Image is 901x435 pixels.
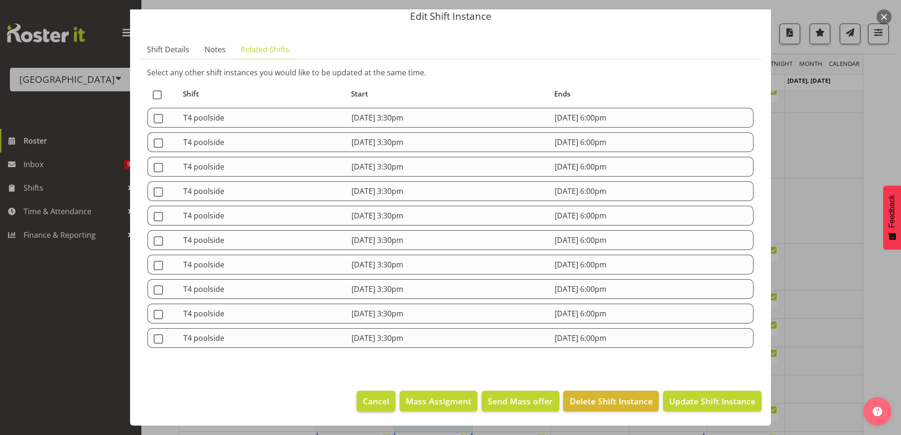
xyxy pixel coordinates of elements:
button: Delete Shift Instance [563,391,658,411]
p: Edit Shift Instance [139,11,762,21]
button: Feedback - Show survey [883,185,901,250]
span: Shift Details [147,44,189,55]
td: [DATE] 3:30pm [346,328,549,348]
td: [DATE] 6:00pm [549,304,754,323]
span: Notes [205,44,226,55]
span: Feedback [888,195,896,228]
td: T4 poolside [178,181,346,201]
button: Send Mass offer [482,391,559,411]
td: [DATE] 3:30pm [346,132,549,152]
td: T4 poolside [178,132,346,152]
span: Send Mass offer [488,395,553,407]
span: Cancel [363,395,389,407]
td: [DATE] 6:00pm [549,230,754,250]
td: [DATE] 3:30pm [346,255,549,274]
td: [DATE] 3:30pm [346,181,549,201]
span: Start [351,89,368,99]
td: T4 poolside [178,230,346,250]
td: T4 poolside [178,206,346,226]
p: Select any other shift instances you would like to be updated at the same time. [147,67,754,78]
td: T4 poolside [178,279,346,299]
button: Cancel [357,391,395,411]
td: [DATE] 3:30pm [346,304,549,323]
td: [DATE] 6:00pm [549,279,754,299]
td: [DATE] 3:30pm [346,230,549,250]
td: T4 poolside [178,304,346,323]
td: [DATE] 6:00pm [549,328,754,348]
span: Update Shift Instance [669,395,755,407]
span: Delete Shift Instance [570,395,653,407]
td: [DATE] 6:00pm [549,108,754,128]
td: T4 poolside [178,157,346,177]
td: [DATE] 6:00pm [549,157,754,177]
span: Shift [183,89,199,99]
td: [DATE] 6:00pm [549,206,754,226]
td: [DATE] 3:30pm [346,279,549,299]
td: T4 poolside [178,328,346,348]
td: [DATE] 6:00pm [549,181,754,201]
td: [DATE] 3:30pm [346,157,549,177]
span: Mass Assigment [406,395,471,407]
td: [DATE] 3:30pm [346,206,549,226]
button: Mass Assigment [400,391,477,411]
td: T4 poolside [178,255,346,274]
td: [DATE] 6:00pm [549,255,754,274]
td: [DATE] 6:00pm [549,132,754,152]
td: T4 poolside [178,108,346,128]
td: [DATE] 3:30pm [346,108,549,128]
span: Ends [554,89,570,99]
button: Update Shift Instance [663,391,762,411]
span: Related Shifts [241,44,289,55]
img: help-xxl-2.png [873,407,882,416]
